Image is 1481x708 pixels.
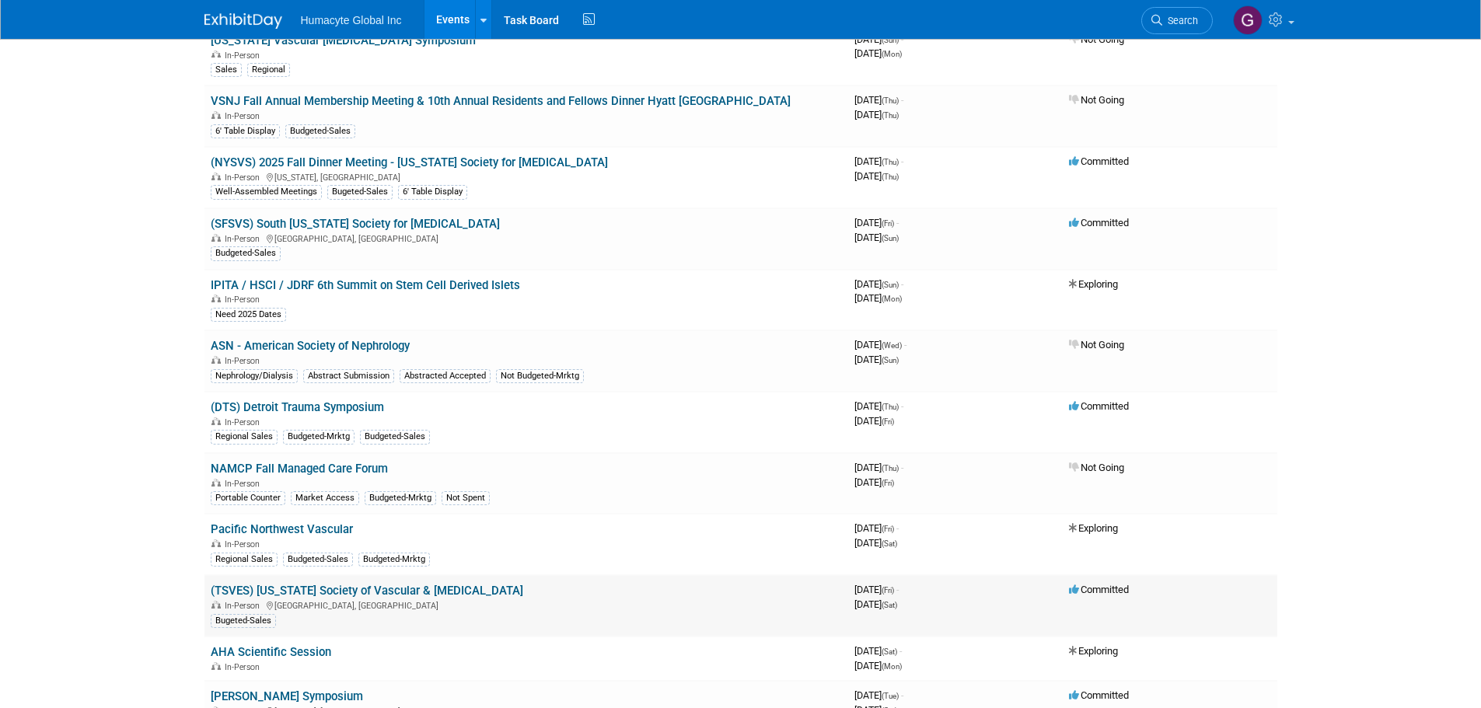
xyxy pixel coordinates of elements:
img: Gina Boraski [1233,5,1263,35]
span: - [901,278,903,290]
span: [DATE] [854,598,897,610]
span: [DATE] [854,415,894,427]
span: Not Going [1069,33,1124,45]
span: [DATE] [854,33,903,45]
div: Regional Sales [211,553,278,567]
div: Bugeted-Sales [327,185,393,199]
span: [DATE] [854,278,903,290]
span: (Mon) [882,295,902,303]
span: (Sun) [882,356,899,364]
span: In-Person [225,356,264,366]
div: Need 2025 Dates [211,308,286,322]
a: AHA Scientific Session [211,645,331,659]
span: (Fri) [882,219,894,228]
a: VSNJ Fall Annual Membership Meeting & 10th Annual Residents and Fellows Dinner Hyatt [GEOGRAPHIC_... [211,94,791,108]
div: Budgeted-Sales [211,246,281,260]
span: Exploring [1069,522,1118,534]
div: Abstract Submission [303,369,394,383]
span: [DATE] [854,660,902,671]
span: [DATE] [854,155,903,167]
span: (Fri) [882,586,894,595]
span: Committed [1069,400,1129,412]
img: In-Person Event [211,356,221,364]
span: (Mon) [882,50,902,58]
div: Not Spent [442,491,490,505]
span: Committed [1069,155,1129,167]
span: [DATE] [854,47,902,59]
span: (Thu) [882,158,899,166]
span: (Thu) [882,96,899,105]
span: In-Person [225,51,264,61]
span: (Sun) [882,36,899,44]
span: - [901,462,903,473]
span: Exploring [1069,278,1118,290]
div: [US_STATE], [GEOGRAPHIC_DATA] [211,170,842,183]
span: - [901,94,903,106]
div: [GEOGRAPHIC_DATA], [GEOGRAPHIC_DATA] [211,598,842,611]
div: Budgeted-Sales [283,553,353,567]
a: Pacific Northwest Vascular [211,522,353,536]
span: - [896,584,899,595]
span: Humacyte Global Inc [301,14,402,26]
span: Not Going [1069,462,1124,473]
span: (Tue) [882,692,899,700]
div: Budgeted-Sales [360,430,430,444]
div: Abstracted Accepted [400,369,491,383]
span: In-Person [225,295,264,305]
span: [DATE] [854,339,906,351]
span: Committed [1069,217,1129,228]
span: [DATE] [854,170,899,182]
span: - [899,645,902,657]
img: In-Person Event [211,539,221,547]
div: Budgeted-Mrktg [283,430,355,444]
div: Not Budgeted-Mrktg [496,369,584,383]
span: Search [1162,15,1198,26]
img: In-Person Event [211,295,221,302]
a: (TSVES) [US_STATE] Society of Vascular & [MEDICAL_DATA] [211,584,523,598]
a: (DTS) Detroit Trauma Symposium [211,400,384,414]
a: [US_STATE] Vascular [MEDICAL_DATA] Symposium [211,33,476,47]
span: [DATE] [854,645,902,657]
span: Exploring [1069,645,1118,657]
img: In-Person Event [211,479,221,487]
a: NAMCP Fall Managed Care Forum [211,462,388,476]
span: [DATE] [854,537,897,549]
img: In-Person Event [211,234,221,242]
span: [DATE] [854,584,899,595]
span: Not Going [1069,94,1124,106]
div: Regional [247,63,290,77]
span: In-Person [225,234,264,244]
span: (Fri) [882,417,894,426]
img: In-Person Event [211,601,221,609]
div: Regional Sales [211,430,278,444]
div: Well-Assembled Meetings [211,185,322,199]
img: In-Person Event [211,51,221,58]
div: Sales [211,63,242,77]
span: In-Person [225,601,264,611]
div: Budgeted-Mrktg [365,491,436,505]
span: [DATE] [854,94,903,106]
div: 6' Table Display [398,185,467,199]
div: 6' Table Display [211,124,280,138]
span: - [901,689,903,701]
span: - [904,339,906,351]
a: [PERSON_NAME] Symposium [211,689,363,703]
div: [GEOGRAPHIC_DATA], [GEOGRAPHIC_DATA] [211,232,842,244]
span: (Sat) [882,647,897,656]
span: [DATE] [854,476,894,488]
span: (Thu) [882,111,899,120]
div: Market Access [291,491,359,505]
img: In-Person Event [211,111,221,119]
a: Search [1141,7,1213,34]
span: (Fri) [882,525,894,533]
img: In-Person Event [211,662,221,670]
span: (Thu) [882,464,899,473]
a: (SFSVS) South [US_STATE] Society for [MEDICAL_DATA] [211,217,500,231]
img: In-Person Event [211,173,221,180]
span: - [896,522,899,534]
span: (Sat) [882,601,897,609]
span: In-Person [225,479,264,489]
img: ExhibitDay [204,13,282,29]
a: ASN - American Society of Nephrology [211,339,410,353]
span: [DATE] [854,232,899,243]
